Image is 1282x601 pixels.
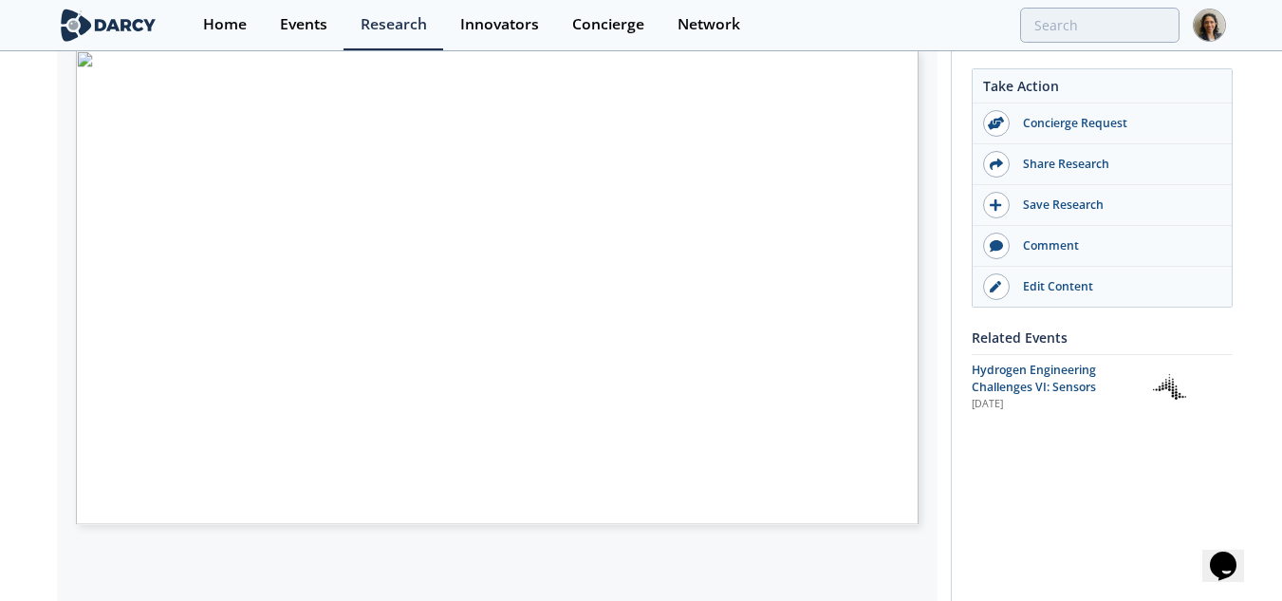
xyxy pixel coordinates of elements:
[972,362,1096,395] span: Hydrogen Engineering Challenges VI: Sensors
[678,17,740,32] div: Network
[1010,156,1222,173] div: Share Research
[572,17,644,32] div: Concierge
[460,17,539,32] div: Innovators
[972,321,1233,354] div: Related Events
[972,362,1233,412] a: Hydrogen Engineering Challenges VI: Sensors [DATE] Insplorion
[1010,197,1222,214] div: Save Research
[1202,525,1263,582] iframe: chat widget
[203,17,247,32] div: Home
[1020,8,1180,43] input: Advanced Search
[361,17,427,32] div: Research
[57,9,160,42] img: logo-wide.svg
[973,267,1232,307] a: Edit Content
[1153,370,1186,404] img: Insplorion
[1010,278,1222,295] div: Edit Content
[1010,115,1222,132] div: Concierge Request
[973,76,1232,103] div: Take Action
[280,17,327,32] div: Events
[1193,9,1226,42] img: Profile
[972,397,1140,412] div: [DATE]
[1010,237,1222,254] div: Comment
